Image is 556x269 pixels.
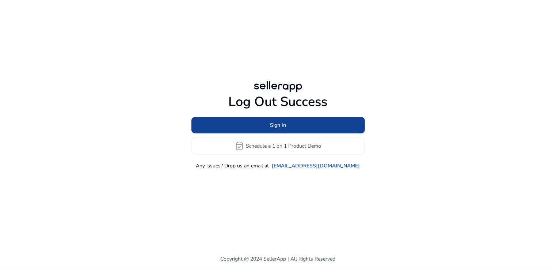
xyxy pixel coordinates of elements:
p: Any issues? Drop us an email at [196,162,269,170]
span: Sign In [270,121,286,129]
button: event_availableSchedule a 1 on 1 Product Demo [191,137,365,155]
span: event_available [235,141,244,150]
button: Sign In [191,117,365,133]
h1: Log Out Success [191,94,365,110]
a: [EMAIL_ADDRESS][DOMAIN_NAME] [272,162,360,170]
